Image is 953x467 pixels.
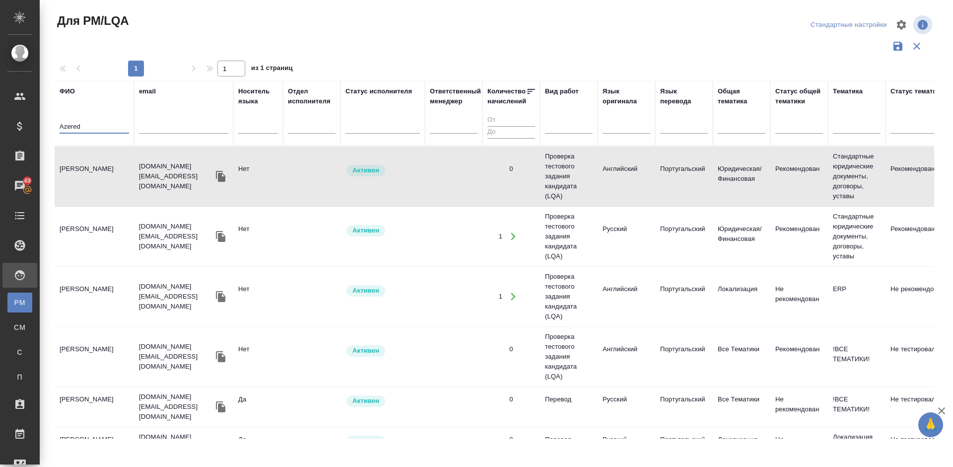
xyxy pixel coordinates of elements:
td: ERP [828,279,885,314]
div: Отдел исполнителя [288,86,336,106]
td: Нет [233,219,283,254]
div: Рядовой исполнитель: назначай с учетом рейтинга [345,164,420,177]
button: 🙏 [918,412,943,437]
td: Стандартные юридические документы, договоры, уставы [828,147,885,206]
button: Скопировать [213,399,228,414]
td: Русский [598,219,655,254]
td: Рекомендован [770,339,828,374]
div: Носитель языка [238,86,278,106]
button: Скопировать [213,169,228,184]
span: Для PM/LQA [55,13,129,29]
p: Активен [352,286,379,296]
td: [PERSON_NAME] [55,430,134,465]
div: split button [808,17,889,33]
div: Рядовой исполнитель: назначай с учетом рейтинга [345,435,420,448]
td: Все Тематики [713,339,770,374]
div: ФИО [60,86,75,96]
td: Да [233,389,283,424]
td: Не рекомендован [770,430,828,465]
span: CM [12,322,27,332]
td: Английский [598,339,655,374]
td: Перевод [540,430,598,465]
button: Открыть работы [503,227,523,247]
div: 1 [499,232,502,241]
button: Открыть работы [503,287,523,307]
td: Португальский [655,159,713,194]
td: !ВСЕ ТЕМАТИКИ! [828,339,885,374]
td: Локализация [713,430,770,465]
div: Рядовой исполнитель: назначай с учетом рейтинга [345,394,420,408]
td: !ВСЕ ТЕМАТИКИ! [828,389,885,424]
div: Ответственный менеджер [430,86,481,106]
div: Рядовой исполнитель: назначай с учетом рейтинга [345,344,420,358]
td: Русский [598,389,655,424]
div: Количество начислений [487,86,526,106]
td: [PERSON_NAME] [55,279,134,314]
span: 🙏 [922,414,939,435]
a: С [7,342,32,362]
div: Статус общей тематики [775,86,823,106]
div: 0 [509,164,513,174]
td: Юридическая/Финансовая [713,159,770,194]
a: П [7,367,32,387]
p: [DOMAIN_NAME][EMAIL_ADDRESS][DOMAIN_NAME] [139,342,213,372]
div: Вид работ [545,86,579,96]
button: Скопировать [213,349,228,364]
td: Русский [598,430,655,465]
td: Юридическая/Финансовая [713,219,770,254]
td: Не рекомендован [770,389,828,424]
p: Активен [352,396,379,406]
a: PM [7,293,32,312]
td: Английский [598,159,655,194]
p: [DOMAIN_NAME][EMAIL_ADDRESS][DOMAIN_NAME] [139,432,213,462]
td: Проверка тестового задания кандидата (LQA) [540,267,598,326]
p: Активен [352,226,379,235]
td: Локализация интерфейса (ПО или сайта) [828,427,885,467]
td: Нет [233,159,283,194]
a: CM [7,317,32,337]
button: Сбросить фильтры [907,37,926,56]
td: Португальский [655,430,713,465]
td: Локализация [713,279,770,314]
div: Статус тематики [890,86,944,96]
p: Активен [352,436,379,446]
p: [DOMAIN_NAME][EMAIL_ADDRESS][DOMAIN_NAME] [139,392,213,422]
button: Сохранить фильтры [888,37,907,56]
td: Перевод [540,389,598,424]
td: Португальский [655,389,713,424]
p: Активен [352,165,379,175]
div: Язык оригинала [603,86,650,106]
span: П [12,372,27,382]
div: Язык перевода [660,86,708,106]
td: Проверка тестового задания кандидата (LQA) [540,207,598,266]
p: [DOMAIN_NAME][EMAIL_ADDRESS][DOMAIN_NAME] [139,282,213,311]
a: 49 [2,173,37,198]
td: Португальский [655,279,713,314]
td: Проверка тестового задания кандидата (LQA) [540,147,598,206]
td: Не рекомендован [770,279,828,314]
td: [PERSON_NAME] [55,339,134,374]
div: 0 [509,435,513,445]
div: 0 [509,344,513,354]
div: Тематика [833,86,863,96]
input: От [487,114,535,127]
td: Рекомендован [770,219,828,254]
td: Португальский [655,339,713,374]
td: Нет [233,279,283,314]
div: 0 [509,394,513,404]
span: С [12,347,27,357]
td: [PERSON_NAME] [55,389,134,424]
div: Рядовой исполнитель: назначай с учетом рейтинга [345,284,420,298]
td: [PERSON_NAME] [55,159,134,194]
span: 49 [18,176,37,186]
p: [DOMAIN_NAME][EMAIL_ADDRESS][DOMAIN_NAME] [139,222,213,251]
button: Скопировать [213,229,228,244]
p: Активен [352,346,379,356]
td: Проверка тестового задания кандидата (LQA) [540,327,598,387]
span: Настроить таблицу [889,13,913,37]
td: Стандартные юридические документы, договоры, уставы [828,207,885,266]
div: 1 [499,292,502,302]
td: Рекомендован [770,159,828,194]
td: Нет [233,339,283,374]
p: [DOMAIN_NAME][EMAIL_ADDRESS][DOMAIN_NAME] [139,161,213,191]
